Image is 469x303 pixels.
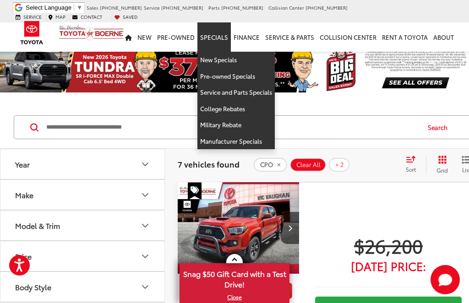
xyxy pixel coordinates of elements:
span: Sales [87,4,98,11]
button: Search [419,116,461,139]
span: + 2 [335,161,344,168]
span: [PHONE_NUMBER] [161,4,203,11]
input: Search by Make, Model, or Keyword [45,116,419,138]
a: Specials [197,22,231,52]
a: Manufacturer Specials [197,133,275,149]
a: Service and Parts Specials [197,84,275,101]
span: [PHONE_NUMBER] [100,4,142,11]
span: Sort [406,165,416,173]
button: Body StyleBody Style [0,272,165,302]
span: Select Language [26,4,71,11]
span: ▼ [76,4,82,11]
a: Military Rebate [197,117,275,133]
button: Clear All [290,158,326,172]
button: Model & TrimModel & Trim [0,211,165,240]
span: Service [23,13,42,20]
button: Toggle Chat Window [431,265,460,294]
button: Select sort value [401,155,426,173]
a: Service [13,14,44,20]
a: College Rebates [197,101,275,117]
a: Contact [70,14,104,20]
img: Vic Vaughan Toyota of Boerne [59,25,124,41]
button: YearYear [0,149,165,179]
span: Snag $50 Gift Card with a Test Drive! [180,264,289,292]
a: New Specials [197,52,275,68]
span: Parts [208,4,220,11]
a: Map [46,14,68,20]
button: PricePrice [0,241,165,271]
a: Rent a Toyota [379,22,431,52]
div: Make [15,190,33,199]
span: [DATE] Price: [315,261,462,271]
div: Year [140,159,151,170]
button: + 2 [329,158,349,172]
a: Pre-owned Specials [197,68,275,85]
div: Price [140,251,151,262]
a: Finance [231,22,262,52]
span: Saved [123,13,138,20]
button: Grid View [426,155,455,173]
button: MakeMake [0,180,165,210]
a: Service & Parts: Opens in a new tab [262,22,317,52]
span: CPO [260,161,273,168]
span: Service [144,4,160,11]
img: 2018 Toyota Tacoma TRD Sport V6 [177,182,300,274]
span: [PHONE_NUMBER] [221,4,263,11]
div: Year [15,160,30,168]
div: Body Style [15,282,51,291]
span: Grid [436,166,448,174]
span: Collision Center [268,4,304,11]
span: [PHONE_NUMBER] [305,4,348,11]
span: $26,200 [315,234,462,257]
svg: Start Chat [431,265,460,294]
a: My Saved Vehicles [112,14,140,20]
a: 2018 Toyota Tacoma TRD Sport V62018 Toyota Tacoma TRD Sport V62018 Toyota Tacoma TRD Sport V62018... [177,182,300,274]
a: Home [122,22,135,52]
div: Model & Trim [15,221,60,230]
button: remove true [254,158,287,172]
a: New [135,22,154,52]
span: Contact [81,13,102,20]
a: Pre-Owned [154,22,197,52]
a: Select Language​ [26,4,82,11]
span: 7 vehicles found [178,158,240,169]
a: About [431,22,457,52]
div: Body Style [140,281,151,292]
img: Toyota [15,18,49,48]
div: Make [140,189,151,200]
span: Special [188,182,202,200]
div: Model & Trim [140,220,151,231]
button: Next image [281,212,299,244]
a: Collision Center [317,22,379,52]
div: 2018 Toyota Tacoma TRD Sport V6 0 [177,182,300,274]
span: Map [55,13,65,20]
div: Price [15,252,32,260]
span: Clear All [296,161,321,168]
